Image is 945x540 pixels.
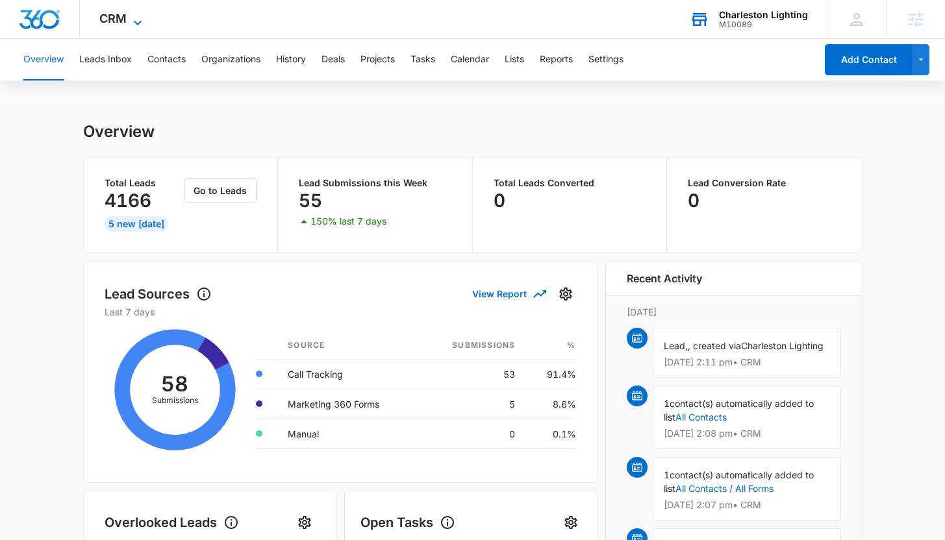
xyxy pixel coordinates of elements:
a: All Contacts [675,411,727,423]
button: Deals [321,39,345,80]
h1: Overlooked Leads [105,513,239,532]
button: Add Contact [825,44,913,75]
td: Manual [277,419,420,448]
th: Submissions [420,332,525,360]
p: Lead Submissions this Week [299,178,451,188]
td: Call Tracking [277,359,420,389]
p: Total Leads [105,178,182,188]
button: View Report [472,282,545,305]
span: , created via [688,340,741,351]
p: [DATE] 2:11 pm • CRM [664,358,830,367]
td: 53 [420,359,525,389]
p: Last 7 days [105,305,576,319]
span: 1 [664,398,670,409]
button: Organizations [201,39,260,80]
button: Leads Inbox [79,39,132,80]
td: 91.4% [525,359,575,389]
div: account id [719,20,808,29]
p: Total Leads Converted [494,178,646,188]
td: 5 [420,389,525,419]
a: Go to Leads [184,185,257,196]
p: 4166 [105,190,151,211]
div: account name [719,10,808,20]
button: Lists [505,39,524,80]
td: Marketing 360 Forms [277,389,420,419]
button: Settings [561,512,581,533]
td: 0 [420,419,525,448]
button: Contacts [147,39,186,80]
button: Settings [294,512,315,533]
td: 8.6% [525,389,575,419]
span: contact(s) automatically added to list [664,469,814,494]
div: 5 New [DATE] [105,216,168,232]
span: Charleston Lighting [741,340,824,351]
p: 150% last 7 days [310,217,386,226]
button: Reports [540,39,573,80]
span: contact(s) automatically added to list [664,398,814,423]
h1: Lead Sources [105,284,212,304]
button: History [276,39,306,80]
span: Lead, [664,340,688,351]
h1: Overview [83,122,155,141]
button: Calendar [451,39,489,80]
th: % [525,332,575,360]
p: [DATE] 2:08 pm • CRM [664,429,830,438]
button: Settings [555,284,576,304]
button: Overview [23,39,64,80]
p: 0 [494,190,505,211]
td: 0.1% [525,419,575,448]
button: Settings [588,39,624,80]
span: CRM [99,12,127,25]
p: 55 [299,190,322,211]
button: Projects [360,39,395,80]
span: 1 [664,469,670,480]
p: [DATE] 2:07 pm • CRM [664,500,830,509]
button: Go to Leads [184,178,257,203]
p: [DATE] [627,305,841,319]
p: Lead Conversion Rate [688,178,841,188]
h1: Open Tasks [360,513,455,532]
a: All Contacts / All Forms [675,483,774,494]
p: 0 [688,190,699,211]
th: Source [277,332,420,360]
button: Tasks [410,39,435,80]
h6: Recent Activity [627,271,702,286]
